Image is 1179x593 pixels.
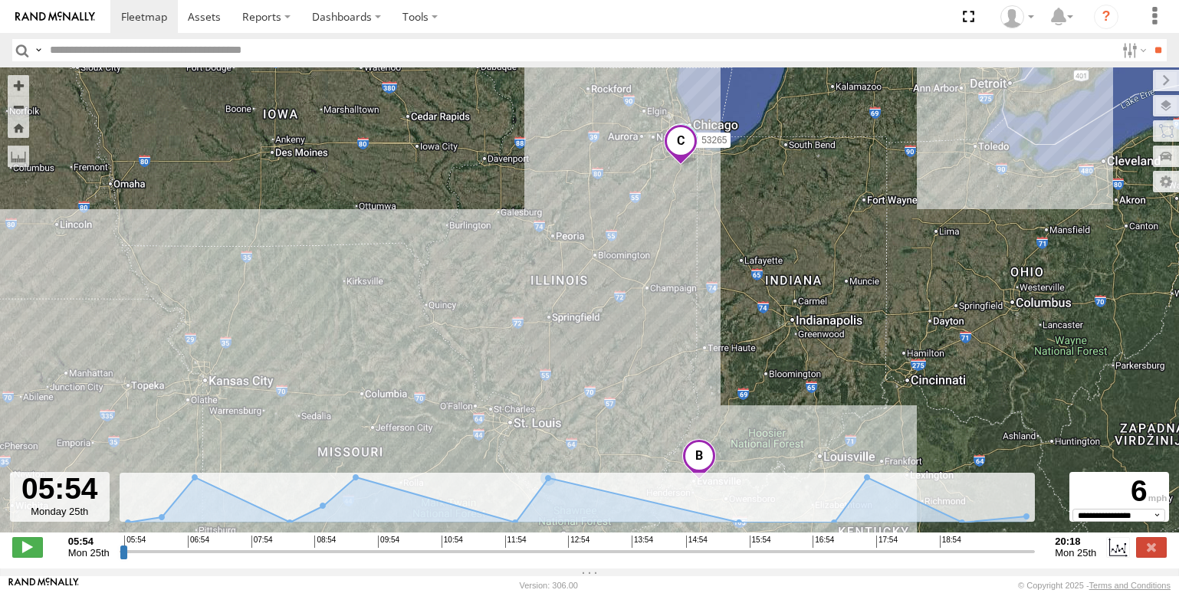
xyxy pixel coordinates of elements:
strong: 05:54 [68,536,110,547]
span: 07:54 [251,536,273,548]
button: Zoom out [8,96,29,117]
div: 6 [1072,474,1167,509]
span: Mon 25th Aug 2025 [1055,547,1096,559]
div: © Copyright 2025 - [1018,581,1171,590]
label: Play/Stop [12,537,43,557]
span: 14:54 [686,536,708,548]
strong: 20:18 [1055,536,1096,547]
label: Close [1136,537,1167,557]
span: 18:54 [940,536,961,548]
span: 13:54 [632,536,653,548]
span: 06:54 [188,536,209,548]
button: Zoom in [8,75,29,96]
span: 12:54 [568,536,589,548]
img: rand-logo.svg [15,11,95,22]
span: 17:54 [876,536,898,548]
span: 08:54 [314,536,336,548]
a: Visit our Website [8,578,79,593]
div: Miky Transport [995,5,1039,28]
span: 15:54 [750,536,771,548]
span: 53265 [701,136,727,146]
span: 16:54 [813,536,834,548]
span: 10:54 [442,536,463,548]
i: ? [1094,5,1118,29]
label: Search Filter Options [1116,39,1149,61]
div: Version: 306.00 [520,581,578,590]
span: Mon 25th Aug 2025 [68,547,110,559]
button: Zoom Home [8,117,29,138]
span: 09:54 [378,536,399,548]
span: 05:54 [124,536,146,548]
a: Terms and Conditions [1089,581,1171,590]
label: Measure [8,146,29,167]
label: Map Settings [1153,171,1179,192]
span: 11:54 [505,536,527,548]
label: Search Query [32,39,44,61]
